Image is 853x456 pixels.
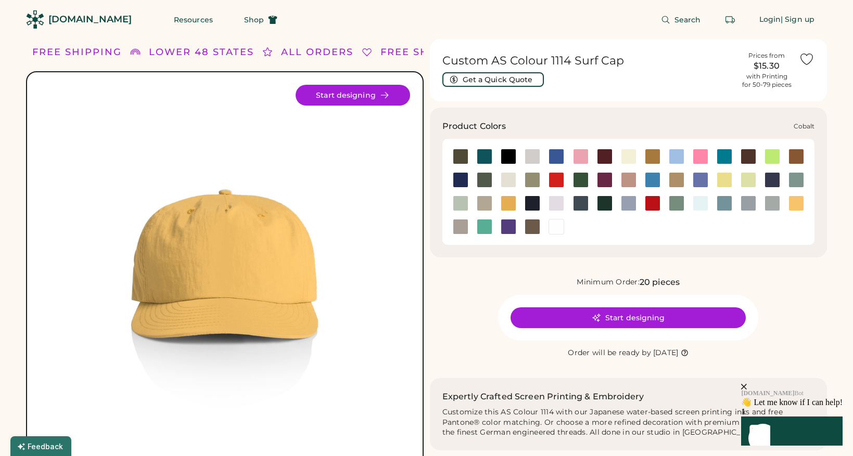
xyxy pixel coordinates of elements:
[161,9,225,30] button: Resources
[794,122,814,131] div: Cobalt
[26,10,44,29] img: Rendered Logo - Screens
[296,85,410,106] button: Start designing
[380,45,470,59] div: FREE SHIPPING
[511,307,746,328] button: Start designing
[281,45,353,59] div: ALL ORDERS
[648,9,714,30] button: Search
[720,9,741,30] button: Retrieve an order
[568,348,651,358] div: Order will be ready by
[32,45,122,59] div: FREE SHIPPING
[741,60,793,72] div: $15.30
[640,276,680,289] div: 20 pieces
[48,13,132,26] div: [DOMAIN_NAME]
[674,16,701,23] span: Search
[244,16,264,23] span: Shop
[442,390,644,403] h2: Expertly Crafted Screen Printing & Embroidery
[40,85,410,455] div: 1114 Style Image
[149,45,254,59] div: LOWER 48 STATES
[679,322,850,454] iframe: Front Chat
[442,72,544,87] button: Get a Quick Quote
[759,15,781,25] div: Login
[748,51,785,60] div: Prices from
[40,85,410,455] img: AS Colour 1114 Product Image
[232,9,290,30] button: Shop
[653,348,679,358] div: [DATE]
[781,15,814,25] div: | Sign up
[442,120,506,133] h3: Product Colors
[577,277,640,288] div: Minimum Order:
[742,72,792,89] div: with Printing for 50-79 pieces
[442,54,735,68] h1: Custom AS Colour 1114 Surf Cap
[442,407,815,438] div: Customize this AS Colour 1114 with our Japanese water-based screen printing inks and free Pantone...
